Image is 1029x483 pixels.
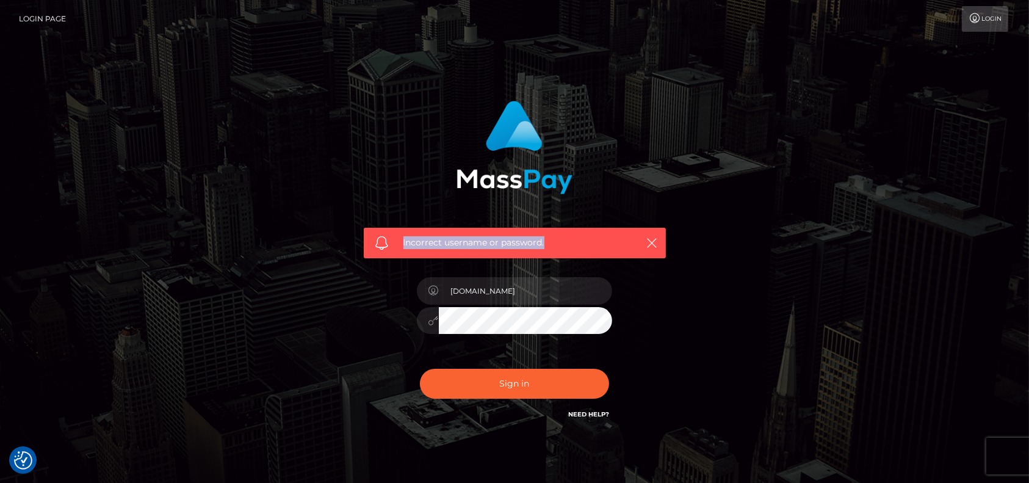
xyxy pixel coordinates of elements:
button: Sign in [420,369,609,399]
img: Revisit consent button [14,451,32,470]
a: Login Page [19,6,66,32]
a: Login [962,6,1008,32]
input: Username... [439,277,612,305]
button: Consent Preferences [14,451,32,470]
span: Incorrect username or password. [403,236,626,249]
img: MassPay Login [457,101,572,194]
a: Need Help? [568,410,609,418]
